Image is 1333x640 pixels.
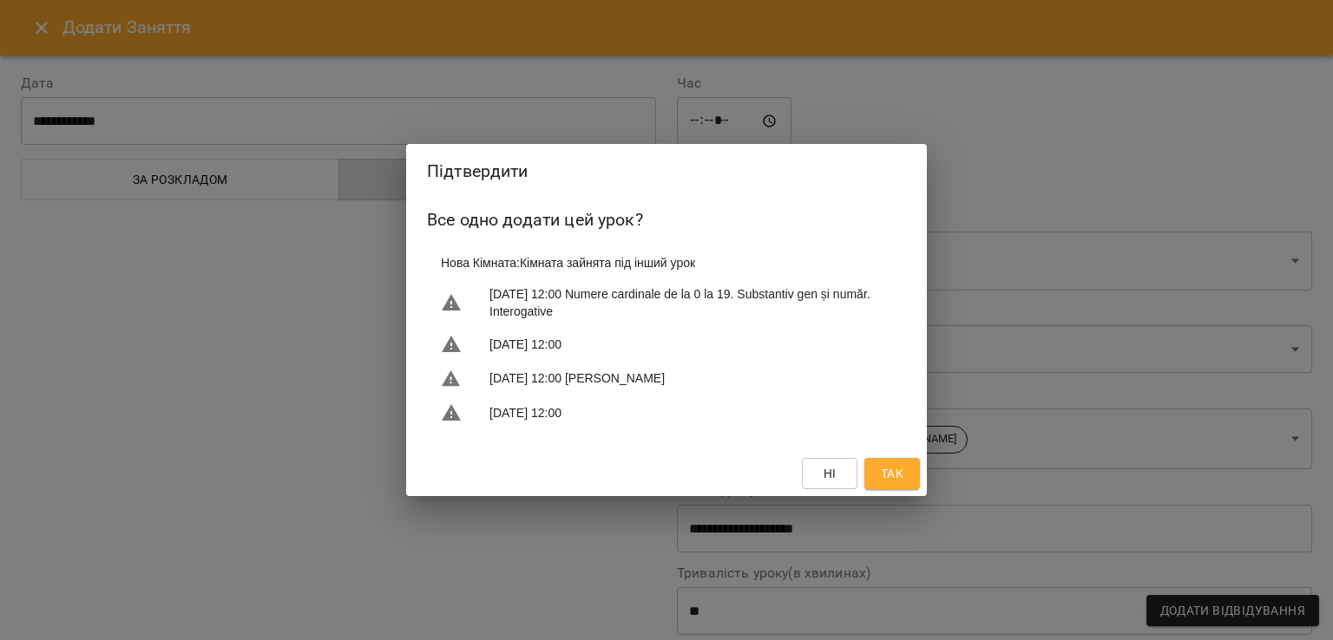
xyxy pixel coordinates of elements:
li: [DATE] 12:00 [PERSON_NAME] [427,362,906,396]
span: Ні [824,463,837,484]
li: [DATE] 12:00 [427,395,906,430]
span: Так [881,463,903,484]
li: Нова Кімната : Кімната зайнята під інший урок [427,247,906,278]
li: [DATE] 12:00 Numere cardinale de la 0 la 19. Substantiv gen și număr. Interogative [427,278,906,327]
button: Так [864,458,920,489]
h2: Підтвердити [427,158,906,185]
li: [DATE] 12:00 [427,327,906,362]
button: Ні [802,458,857,489]
h6: Все одно додати цей урок? [427,206,906,233]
